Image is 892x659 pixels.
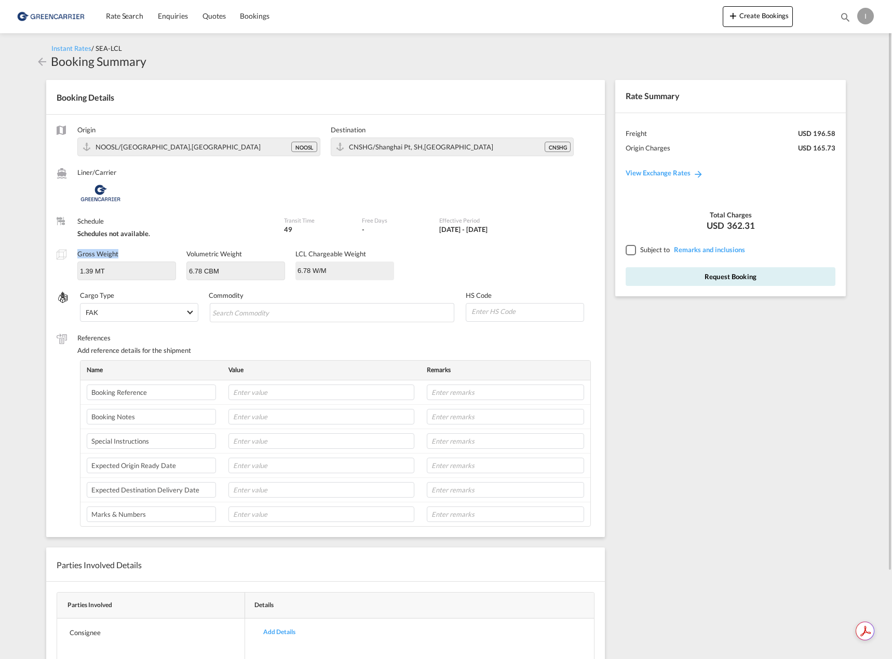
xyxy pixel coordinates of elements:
[671,245,745,254] span: REMARKSINCLUSIONS
[840,11,851,27] div: icon-magnify
[255,620,303,644] div: Add Details
[615,80,846,112] div: Rate Summary
[77,180,124,206] img: Greencarrier Consolidators
[228,458,414,473] input: Enter value
[77,229,274,238] div: Schedules not available.
[36,53,51,70] div: icon-arrow-left
[626,129,647,138] div: Freight
[693,169,704,179] md-icon: icon-arrow-right
[626,267,835,286] button: Request Booking
[295,250,366,258] label: LCL Chargeable Weight
[212,305,307,321] input: Search Commodity
[362,225,364,234] div: -
[362,216,429,224] label: Free Days
[857,8,874,24] div: I
[798,143,835,153] div: USD 165.73
[106,11,143,20] span: Rate Search
[439,216,532,224] label: Effective Period
[727,9,739,22] md-icon: icon-plus 400-fg
[77,168,274,177] label: Liner/Carrier
[209,291,456,300] label: Commodity
[57,168,67,179] md-icon: /assets/icons/custom/liner-aaa8ad.svg
[80,291,198,300] label: Cargo Type
[222,361,421,380] th: Value
[228,409,414,424] input: Enter value
[77,125,320,134] label: Origin
[626,143,670,153] div: Origin Charges
[158,11,188,20] span: Enquiries
[545,142,571,152] div: CNSHG
[77,333,594,342] label: References
[67,601,240,610] div: Parties Involved
[421,361,590,380] th: Remarks
[798,129,835,138] div: USD 196.58
[228,482,414,498] input: Enter value
[77,216,274,226] label: Schedule
[626,210,835,219] div: Total Charges
[91,44,122,52] span: / SEA-LCL
[186,250,242,258] label: Volumetric Weight
[840,11,851,23] md-icon: icon-magnify
[466,291,584,300] label: HS Code
[87,433,216,449] input: Enter label
[57,92,114,102] span: Booking Details
[626,219,835,232] div: USD
[439,225,488,234] div: 01 Aug 2025 - 31 Aug 2025
[427,409,584,424] input: Enter remarks
[427,482,584,498] input: Enter remarks
[36,56,48,68] md-icon: icon-arrow-left
[77,180,274,206] div: Greencarrier Consolidators
[96,143,261,151] span: NOOSL/Oslo,Europe
[291,142,317,152] div: NOOSL
[87,385,216,400] input: Enter label
[77,346,594,355] div: Add reference details for the shipment
[86,308,98,317] div: FAK
[427,385,584,400] input: Enter remarks
[727,219,755,232] span: 362.31
[249,601,582,610] div: Details
[80,361,222,380] th: Name
[470,304,584,319] input: Enter HS Code
[240,11,269,20] span: Bookings
[202,11,225,20] span: Quotes
[284,216,351,224] label: Transit Time
[427,458,584,473] input: Enter remarks
[228,385,414,400] input: Enter value
[87,409,216,424] input: Enter label
[349,143,493,151] span: CNSHG/Shanghai Pt, SH,Asia Pacific
[331,125,574,134] label: Destination
[87,482,216,498] input: Enter label
[615,158,714,187] a: View Exchange Rates
[427,433,584,449] input: Enter remarks
[16,5,86,28] img: e39c37208afe11efa9cb1d7a6ea7d6f5.png
[57,560,142,570] span: Parties Involved Details
[51,53,146,70] div: Booking Summary
[80,303,198,322] md-select: Select Cargo type: FAK
[228,506,414,522] input: Enter value
[57,619,245,653] td: Consignee
[87,506,216,522] input: Enter label
[77,250,118,258] label: Gross Weight
[51,44,91,52] span: Instant Rates
[87,458,216,473] input: Enter label
[427,506,584,522] input: Enter remarks
[210,303,455,322] md-chips-wrap: Chips container with autocompletion. Enter the text area, type text to search, and then use the u...
[640,245,670,254] span: Subject to
[284,225,351,234] div: 49
[228,433,414,449] input: Enter value
[723,6,793,27] button: icon-plus 400-fgCreate Bookings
